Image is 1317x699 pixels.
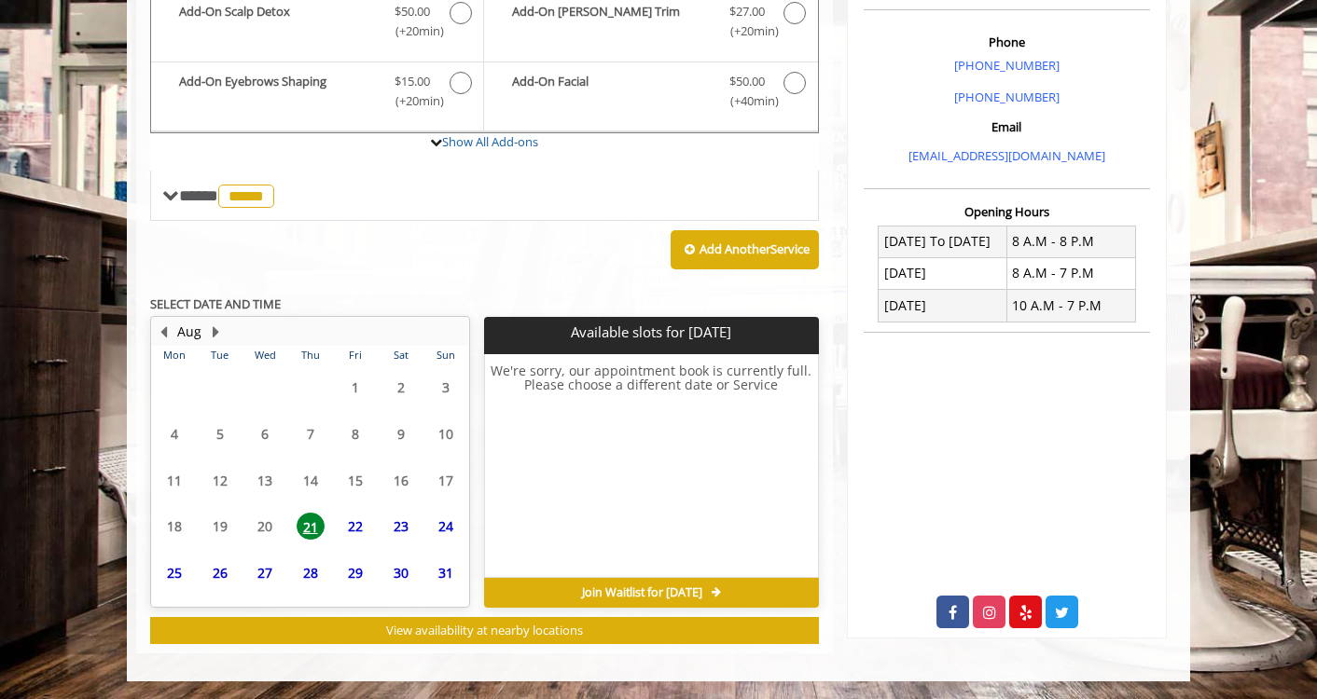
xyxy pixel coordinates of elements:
[1006,257,1135,289] td: 8 A.M - 7 P.M
[512,2,710,41] b: Add-On [PERSON_NAME] Trim
[879,226,1007,257] td: [DATE] To [DATE]
[287,346,332,364] th: Thu
[243,346,287,364] th: Wed
[197,550,242,596] td: Select day26
[152,346,197,364] th: Mon
[423,503,469,550] td: Select day24
[954,89,1060,105] a: [PHONE_NUMBER]
[729,72,765,91] span: $50.00
[395,72,430,91] span: $15.00
[386,622,583,638] span: View availability at nearby locations
[1006,226,1135,257] td: 8 A.M - 8 P.M
[160,559,188,586] span: 25
[297,559,325,586] span: 28
[868,120,1145,133] h3: Email
[671,230,819,269] button: Add AnotherService
[385,21,440,41] span: (+20min )
[387,513,415,540] span: 23
[378,503,423,550] td: Select day23
[492,324,811,340] p: Available slots for [DATE]
[700,240,810,257] b: Add Another Service
[378,346,423,364] th: Sat
[333,503,378,550] td: Select day22
[719,91,774,111] span: (+40min )
[493,2,808,46] label: Add-On Beard Trim
[156,322,171,342] button: Previous Month
[150,617,819,644] button: View availability at nearby locations
[179,2,376,41] b: Add-On Scalp Detox
[243,550,287,596] td: Select day27
[251,559,279,586] span: 27
[387,559,415,586] span: 30
[423,550,469,596] td: Select day31
[395,2,430,21] span: $50.00
[179,72,376,111] b: Add-On Eyebrows Shaping
[197,346,242,364] th: Tue
[208,322,223,342] button: Next Month
[868,35,1145,48] h3: Phone
[908,147,1105,164] a: [EMAIL_ADDRESS][DOMAIN_NAME]
[341,559,369,586] span: 29
[582,585,702,600] span: Join Waitlist for [DATE]
[719,21,774,41] span: (+20min )
[297,513,325,540] span: 21
[287,550,332,596] td: Select day28
[879,257,1007,289] td: [DATE]
[864,205,1150,218] h3: Opening Hours
[512,72,710,111] b: Add-On Facial
[1006,290,1135,322] td: 10 A.M - 7 P.M
[423,346,469,364] th: Sun
[432,559,460,586] span: 31
[333,550,378,596] td: Select day29
[493,72,808,116] label: Add-On Facial
[150,295,281,312] b: SELECT DATE AND TIME
[341,513,369,540] span: 22
[160,2,474,46] label: Add-On Scalp Detox
[333,346,378,364] th: Fri
[160,72,474,116] label: Add-On Eyebrows Shaping
[442,133,538,150] a: Show All Add-ons
[729,2,765,21] span: $27.00
[954,57,1060,74] a: [PHONE_NUMBER]
[152,550,197,596] td: Select day25
[177,322,201,342] button: Aug
[385,91,440,111] span: (+20min )
[378,550,423,596] td: Select day30
[432,513,460,540] span: 24
[287,503,332,550] td: Select day21
[206,559,234,586] span: 26
[485,363,817,570] h6: We're sorry, our appointment book is currently full. Please choose a different date or Service
[879,290,1007,322] td: [DATE]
